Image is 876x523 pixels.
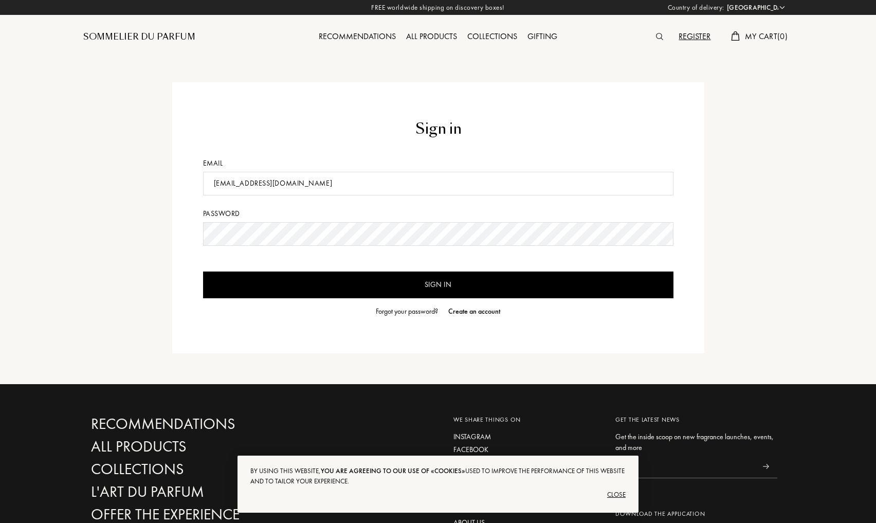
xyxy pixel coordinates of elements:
[91,460,312,478] a: Collections
[401,31,462,42] a: All products
[762,464,769,469] img: news_send.svg
[615,431,777,453] div: Get the inside scoop on new fragrance launches, events, and more
[615,415,777,424] div: Get the latest news
[448,306,500,317] div: Create an account
[453,415,600,424] div: We share things on
[462,30,522,44] div: Collections
[314,30,401,44] div: Recommendations
[203,118,673,140] div: Sign in
[522,31,562,42] a: Gifting
[673,31,716,42] a: Register
[91,483,312,501] a: L'Art du Parfum
[462,31,522,42] a: Collections
[731,31,739,41] img: cart.svg
[314,31,401,42] a: Recommendations
[250,466,626,486] div: By using this website, used to improve the performance of this website and to tailor your experie...
[673,30,716,44] div: Register
[321,466,465,475] span: you are agreeing to our use of «cookies»
[203,172,673,195] input: Email
[453,444,600,455] a: Facebook
[91,415,312,433] a: Recommendations
[250,486,626,503] div: Close
[401,30,462,44] div: All products
[203,272,673,298] input: Sign in
[443,306,500,317] a: Create an account
[83,31,195,43] a: Sommelier du Parfum
[615,455,754,478] input: Email
[615,509,777,518] div: Download the application
[668,3,724,13] span: Country of delivery:
[453,431,600,442] a: Instagram
[91,438,312,456] a: All products
[203,158,673,169] div: Email
[203,208,673,219] div: Password
[522,30,562,44] div: Gifting
[376,306,438,317] div: Forgot your password?
[656,33,663,40] img: search_icn.svg
[745,31,788,42] span: My Cart ( 0 )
